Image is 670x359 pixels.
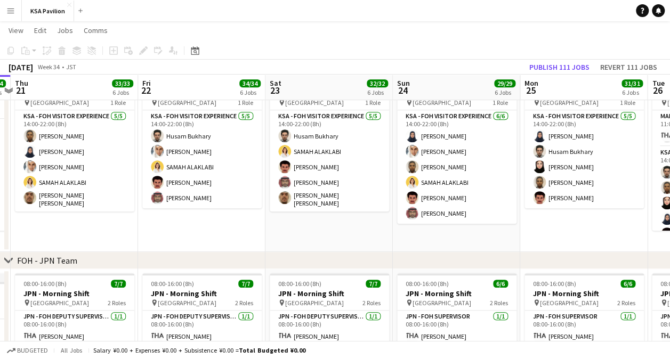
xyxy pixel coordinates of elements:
app-job-card: 14:00-22:00 (8h)5/5KSA - Evening Shift [GEOGRAPHIC_DATA]1 RoleKSA - FOH Visitor Experience5/514:0... [524,73,644,208]
span: 6/6 [493,280,508,288]
span: Sun [397,78,410,88]
app-card-role: KSA - FOH Visitor Experience5/514:00-22:00 (8h)Husam Bukhary[PERSON_NAME]SAMAH ALAKLABI[PERSON_NA... [142,110,262,208]
div: 6 Jobs [240,88,260,96]
span: 1 Role [365,99,381,107]
span: [GEOGRAPHIC_DATA] [158,99,216,107]
span: View [9,26,23,35]
app-card-role: KSA - FOH Visitor Experience5/514:00-22:00 (8h)[PERSON_NAME][PERSON_NAME][PERSON_NAME]SAMAH ALAKL... [15,110,134,211]
span: 2 Roles [362,299,381,307]
span: 7/7 [366,280,381,288]
button: Revert 111 jobs [596,60,661,74]
app-job-card: 14:00-22:00 (8h)5/5KSA - Evening Shift [GEOGRAPHIC_DATA]1 RoleKSA - FOH Visitor Experience5/514:0... [142,73,262,208]
app-job-card: 14:00-22:00 (8h)6/6KSA - Evening Shift [GEOGRAPHIC_DATA]1 RoleKSA - FOH Visitor Experience6/614:0... [397,73,516,224]
span: 2 Roles [490,299,508,307]
span: 33/33 [112,79,133,87]
span: 6/6 [620,280,635,288]
span: 1 Role [620,99,635,107]
span: 08:00-16:00 (8h) [23,280,67,288]
div: 6 Jobs [112,88,133,96]
span: [GEOGRAPHIC_DATA] [540,299,599,307]
app-card-role: JPN - FOH Supervisor1/108:00-16:00 (8h)[PERSON_NAME] [397,311,516,347]
span: [GEOGRAPHIC_DATA] [285,99,344,107]
app-card-role: JPN - FOH Deputy Supervisor1/108:00-16:00 (8h)[PERSON_NAME] [15,311,134,347]
span: Total Budgeted ¥0.00 [239,346,305,354]
span: Mon [524,78,538,88]
span: 2 Roles [235,299,253,307]
span: 29/29 [494,79,515,87]
a: Comms [79,23,112,37]
h3: JPN - Morning Shift [524,289,644,298]
span: Sat [270,78,281,88]
app-card-role: KSA - FOH Visitor Experience6/614:00-22:00 (8h)[PERSON_NAME][PERSON_NAME][PERSON_NAME]SAMAH ALAKL... [397,110,516,224]
span: Thu [15,78,28,88]
button: Budgeted [5,345,50,356]
span: Comms [84,26,108,35]
app-card-role: JPN - FOH Supervisor1/108:00-16:00 (8h)[PERSON_NAME] [524,311,644,347]
span: All jobs [59,346,84,354]
app-card-role: JPN - FOH Deputy Supervisor1/108:00-16:00 (8h)[PERSON_NAME] [270,311,389,347]
app-card-role: KSA - FOH Visitor Experience5/514:00-22:00 (8h)[PERSON_NAME]Husam Bukhary[PERSON_NAME][PERSON_NAM... [524,110,644,208]
div: JST [66,63,76,71]
h3: JPN - Morning Shift [397,289,516,298]
span: 7/7 [238,280,253,288]
span: 31/31 [621,79,643,87]
div: 6 Jobs [622,88,642,96]
button: Publish 111 jobs [525,60,594,74]
h3: JPN - Morning Shift [270,289,389,298]
span: [GEOGRAPHIC_DATA] [540,99,599,107]
span: [GEOGRAPHIC_DATA] [285,299,344,307]
div: FOH - JPN Team [17,255,77,266]
span: [GEOGRAPHIC_DATA] [30,99,89,107]
h3: JPN - Morning Shift [142,289,262,298]
span: 1 Role [110,99,126,107]
span: 1 Role [493,99,508,107]
span: 22 [141,84,151,96]
div: 6 Jobs [367,88,388,96]
a: Jobs [53,23,77,37]
span: 25 [523,84,538,96]
span: 2 Roles [617,299,635,307]
app-job-card: 14:00-22:00 (8h)5/5KSA - Evening Shift [GEOGRAPHIC_DATA]1 RoleKSA - FOH Visitor Experience5/514:0... [15,73,134,211]
span: 08:00-16:00 (8h) [151,280,194,288]
a: Edit [30,23,51,37]
span: Edit [34,26,46,35]
span: 21 [13,84,28,96]
span: [GEOGRAPHIC_DATA] [158,299,216,307]
span: Tue [652,78,664,88]
button: KSA Pavilion [22,1,74,21]
span: [GEOGRAPHIC_DATA] [413,299,471,307]
span: 2 Roles [108,299,126,307]
app-card-role: JPN - FOH Deputy Supervisor1/108:00-16:00 (8h)[PERSON_NAME] [142,311,262,347]
div: 6 Jobs [495,88,515,96]
a: View [4,23,28,37]
span: 1 Role [238,99,253,107]
span: 23 [268,84,281,96]
span: 26 [650,84,664,96]
span: 7/7 [111,280,126,288]
app-card-role: KSA - FOH Visitor Experience5/514:00-22:00 (8h)Husam BukharySAMAH ALAKLABI[PERSON_NAME][PERSON_NA... [270,110,389,211]
span: Budgeted [17,347,48,354]
h3: JPN - Morning Shift [15,289,134,298]
span: 08:00-16:00 (8h) [533,280,576,288]
span: Week 34 [35,63,62,71]
span: 32/32 [367,79,388,87]
span: Fri [142,78,151,88]
app-job-card: 14:00-22:00 (8h)5/5KSA - Evening Shift [GEOGRAPHIC_DATA]1 RoleKSA - FOH Visitor Experience5/514:0... [270,73,389,211]
span: 34/34 [239,79,261,87]
span: 24 [395,84,410,96]
span: [GEOGRAPHIC_DATA] [30,299,89,307]
div: Salary ¥0.00 + Expenses ¥0.00 + Subsistence ¥0.00 = [93,346,305,354]
span: 08:00-16:00 (8h) [278,280,321,288]
span: Jobs [57,26,73,35]
span: [GEOGRAPHIC_DATA] [413,99,471,107]
span: 08:00-16:00 (8h) [406,280,449,288]
div: [DATE] [9,62,33,72]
